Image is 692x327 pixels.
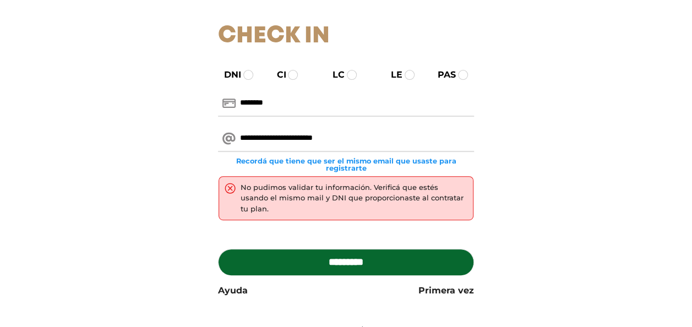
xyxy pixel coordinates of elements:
label: PAS [428,68,456,81]
small: Recordá que tiene que ser el mismo email que usaste para registrarte [218,157,474,172]
label: LE [381,68,402,81]
a: Primera vez [418,284,474,297]
label: CI [266,68,286,81]
a: Ayuda [218,284,248,297]
label: DNI [214,68,241,81]
div: No pudimos validar tu información. Verificá que estés usando el mismo mail y DNI que proporcionas... [241,182,467,215]
h1: Check In [218,23,474,50]
label: LC [323,68,345,81]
